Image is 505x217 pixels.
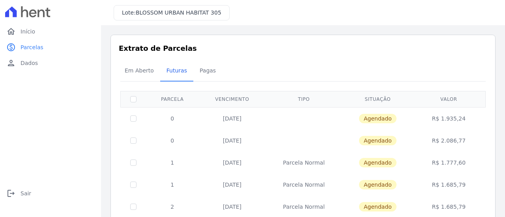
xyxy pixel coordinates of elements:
td: [DATE] [199,107,266,130]
i: home [6,27,16,36]
span: Agendado [359,202,397,211]
td: 1 [146,152,199,174]
td: 1 [146,174,199,196]
i: person [6,58,16,68]
span: Futuras [162,63,192,78]
td: 0 [146,130,199,152]
span: Dados [21,59,38,67]
th: Situação [342,91,413,107]
a: homeInício [3,24,98,39]
span: Início [21,28,35,35]
a: paidParcelas [3,39,98,55]
span: BLOSSOM URBAN HABITAT 305 [136,9,221,16]
span: Agendado [359,180,397,189]
span: Sair [21,189,31,197]
a: logoutSair [3,185,98,201]
th: Valor [413,91,484,107]
td: 0 [146,107,199,130]
td: [DATE] [199,174,266,196]
td: R$ 2.086,77 [413,130,484,152]
span: Pagas [195,63,221,78]
a: Pagas [193,61,222,82]
th: Parcela [146,91,199,107]
a: personDados [3,55,98,71]
h3: Extrato de Parcelas [119,43,487,54]
i: logout [6,189,16,198]
td: [DATE] [199,130,266,152]
td: R$ 1.935,24 [413,107,484,130]
th: Tipo [266,91,342,107]
h3: Lote: [122,9,221,17]
a: Futuras [160,61,193,82]
span: Agendado [359,136,397,145]
td: Parcela Normal [266,174,342,196]
td: Parcela Normal [266,152,342,174]
td: [DATE] [199,152,266,174]
span: Em Aberto [120,63,159,78]
th: Vencimento [199,91,266,107]
td: R$ 1.685,79 [413,174,484,196]
span: Agendado [359,158,397,167]
td: R$ 1.777,60 [413,152,484,174]
span: Agendado [359,114,397,123]
i: paid [6,43,16,52]
a: Em Aberto [118,61,160,82]
span: Parcelas [21,43,43,51]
